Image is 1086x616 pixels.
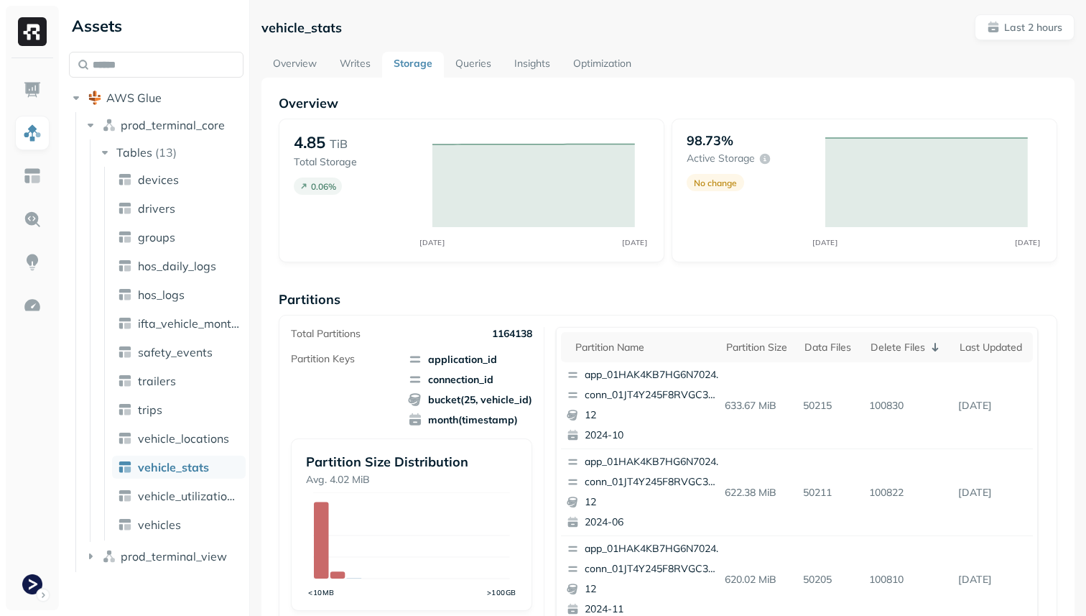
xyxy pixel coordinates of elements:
span: safety_events [138,345,213,359]
div: Data Files [804,341,856,354]
span: prod_terminal_view [121,549,227,564]
img: table [118,288,132,302]
p: 50215 [797,393,863,418]
button: Last 2 hours [975,14,1075,40]
a: ifta_vehicle_months [112,312,246,335]
p: Total Partitions [291,327,361,341]
a: vehicles [112,513,246,536]
p: app_01HAK4KB7HG6N7024210G3S8D5 [585,542,724,556]
p: conn_01JT4Y245F8RVGC3WJ980TK8T0 [585,475,724,489]
a: devices [112,168,246,191]
p: No change [694,178,737,188]
span: month(timestamp) [408,413,532,427]
button: AWS Glue [69,86,243,109]
p: Avg. 4.02 MiB [306,473,517,487]
img: Assets [23,124,42,142]
a: Storage [382,52,444,78]
img: root [88,91,102,105]
img: Asset Explorer [23,167,42,185]
span: drivers [138,201,175,216]
p: 0.06 % [311,181,336,192]
p: Overview [279,95,1057,111]
span: devices [138,173,179,187]
a: groups [112,226,246,249]
img: Optimization [23,296,42,315]
img: Terminal [22,574,42,594]
a: Insights [503,52,562,78]
span: groups [138,230,175,244]
img: table [118,431,132,446]
span: trailers [138,374,176,388]
img: table [118,316,132,331]
p: ( 13 ) [155,145,177,160]
span: Tables [116,145,152,160]
img: namespace [102,118,116,132]
tspan: [DATE] [420,238,445,247]
button: app_01HAK4KB7HG6N7024210G3S8D5conn_01JT4Y245F8RVGC3WJ980TK8T0122024-10 [561,362,730,449]
tspan: <10MB [308,588,335,597]
p: app_01HAK4KB7HG6N7024210G3S8D5 [585,455,724,469]
a: Writes [328,52,382,78]
tspan: [DATE] [623,238,648,247]
span: vehicle_locations [138,431,229,446]
p: conn_01JT4Y245F8RVGC3WJ980TK8T0 [585,562,724,576]
p: Sep 4, 2025 [952,567,1032,592]
img: table [118,201,132,216]
p: Sep 4, 2025 [952,393,1032,418]
p: vehicle_stats [261,19,342,36]
div: Assets [69,14,243,37]
a: trips [112,398,246,421]
p: 12 [585,582,724,597]
p: 100810 [863,567,953,592]
p: 2024-10 [585,428,724,443]
span: vehicle_stats [138,460,209,474]
img: table [118,345,132,359]
img: table [118,173,132,187]
img: Insights [23,253,42,272]
a: hos_logs [112,283,246,306]
p: 98.73% [687,132,733,149]
a: Queries [444,52,503,78]
div: Partition name [575,341,712,354]
img: Dashboard [23,81,42,99]
button: Tables(13) [98,141,245,164]
p: 100830 [863,393,953,418]
button: app_01HAK4KB7HG6N7024210G3S8D5conn_01JT4Y245F8RVGC3WJ980TK8T0122024-06 [561,449,730,535]
a: Overview [261,52,328,78]
span: bucket(25, vehicle_id) [408,392,532,407]
p: 1164138 [492,327,532,341]
p: 12 [585,495,724,510]
p: conn_01JT4Y245F8RVGC3WJ980TK8T0 [585,388,724,403]
div: Delete Files [871,339,946,356]
a: trailers [112,369,246,392]
p: Last 2 hours [1004,21,1062,35]
button: prod_terminal_view [83,545,244,568]
a: vehicle_locations [112,427,246,450]
a: vehicle_stats [112,456,246,479]
button: prod_terminal_core [83,114,244,137]
a: hos_daily_logs [112,254,246,277]
span: trips [138,403,162,417]
img: namespace [102,549,116,564]
a: Optimization [562,52,643,78]
p: Partitions [279,291,1057,308]
img: table [118,460,132,474]
tspan: >100GB [487,588,516,597]
p: 50211 [797,480,863,505]
p: 50205 [797,567,863,592]
img: Ryft [18,17,47,46]
p: Partition Keys [291,352,355,366]
img: table [118,259,132,273]
tspan: [DATE] [1016,238,1041,247]
p: 620.02 MiB [719,567,798,592]
img: table [118,403,132,417]
a: drivers [112,197,246,220]
p: 12 [585,408,724,423]
span: AWS Glue [106,91,162,105]
img: table [118,374,132,388]
p: Partition Size Distribution [306,454,517,470]
span: prod_terminal_core [121,118,225,132]
tspan: [DATE] [813,238,838,247]
span: ifta_vehicle_months [138,316,240,331]
span: application_id [408,352,532,367]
